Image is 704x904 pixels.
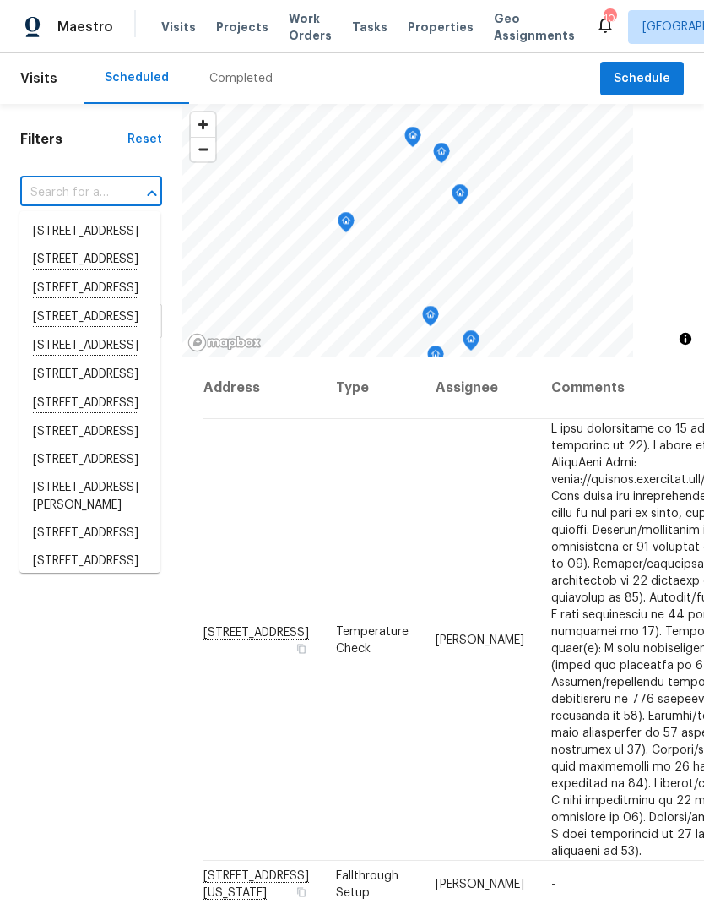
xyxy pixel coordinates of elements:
[433,143,450,169] div: Map marker
[216,19,268,35] span: Projects
[19,218,160,246] li: [STREET_ADDRESS]
[294,640,309,656] button: Copy Address
[19,547,160,593] li: [STREET_ADDRESS][PERSON_NAME]
[187,333,262,352] a: Mapbox homepage
[600,62,684,96] button: Schedule
[140,182,164,205] button: Close
[20,180,115,206] input: Search for an address...
[182,104,633,357] canvas: Map
[161,19,196,35] span: Visits
[57,19,113,35] span: Maestro
[436,879,524,890] span: [PERSON_NAME]
[422,306,439,332] div: Map marker
[294,885,309,900] button: Copy Address
[336,870,398,899] span: Fallthrough Setup
[209,70,273,87] div: Completed
[352,21,387,33] span: Tasks
[436,634,524,645] span: [PERSON_NAME]
[494,10,575,44] span: Geo Assignments
[289,10,332,44] span: Work Orders
[191,137,215,161] button: Zoom out
[127,131,162,148] div: Reset
[463,330,479,357] div: Map marker
[20,131,127,148] h1: Filters
[20,60,57,97] span: Visits
[680,329,690,348] span: Toggle attribution
[604,10,615,27] div: 10
[427,346,444,372] div: Map marker
[338,212,355,238] div: Map marker
[422,357,538,419] th: Assignee
[336,625,409,654] span: Temperature Check
[19,520,160,547] li: [STREET_ADDRESS]
[19,474,160,520] li: [STREET_ADDRESS][PERSON_NAME]
[203,357,322,419] th: Address
[675,329,696,349] button: Toggle attribution
[551,879,555,890] span: -
[408,19,474,35] span: Properties
[322,357,422,419] th: Type
[19,418,160,446] li: [STREET_ADDRESS]
[19,446,160,474] li: [STREET_ADDRESS]
[404,127,421,153] div: Map marker
[614,68,670,90] span: Schedule
[191,112,215,137] button: Zoom in
[452,184,468,210] div: Map marker
[105,69,169,86] div: Scheduled
[191,138,215,161] span: Zoom out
